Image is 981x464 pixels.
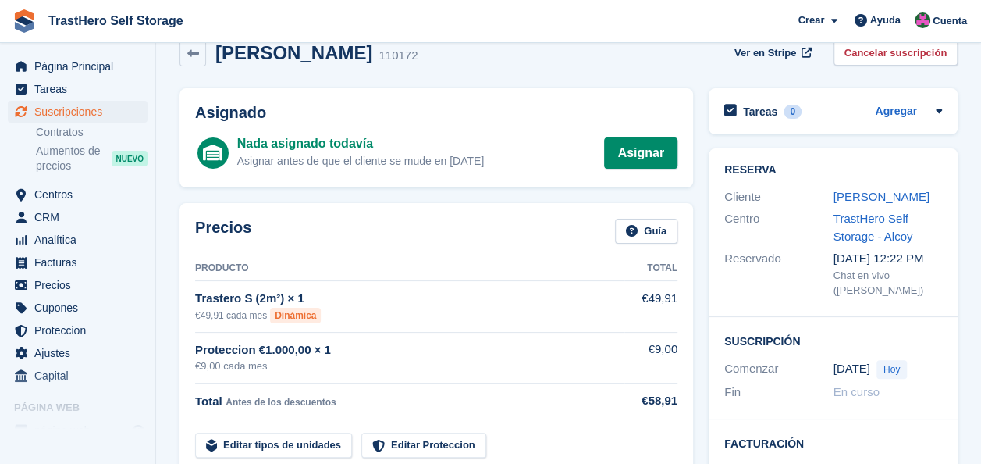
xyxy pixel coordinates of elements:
a: menu [8,274,148,296]
a: menu [8,365,148,387]
span: Analítica [34,229,128,251]
div: Fin [724,384,833,402]
time: 2025-09-24 23:00:00 UTC [833,360,870,378]
a: Aumentos de precios NUEVO [36,143,148,174]
div: [DATE] 12:22 PM [833,250,943,268]
span: Ajustes [34,342,128,364]
div: Cliente [724,188,833,206]
span: Cupones [34,297,128,319]
span: CRM [34,206,128,228]
span: Total [195,394,222,408]
span: Facturas [34,252,128,273]
a: menu [8,252,148,273]
div: Chat en vivo ([PERSON_NAME]) [833,268,943,298]
th: Total [624,256,677,281]
span: En curso [833,385,880,398]
span: Precios [34,274,128,296]
span: Centros [34,184,128,205]
td: €49,91 [624,281,677,332]
span: Hoy [876,360,907,379]
h2: Asignado [195,104,677,122]
a: menu [8,229,148,251]
a: menu [8,297,148,319]
a: Asignar [604,137,677,169]
div: €9,00 cada mes [195,359,624,374]
span: Ver en Stripe [734,45,796,61]
span: Página Principal [34,55,128,77]
a: menu [8,78,148,100]
h2: Tareas [743,105,777,119]
a: menu [8,342,148,364]
div: Comenzar [724,360,833,379]
a: TrastHero Self Storage [42,8,190,34]
h2: [PERSON_NAME] [215,42,372,63]
span: Crear [798,12,824,28]
div: €49,91 cada mes [195,308,624,323]
span: Aumentos de precios [36,144,112,173]
div: Reservado [724,250,833,298]
a: menu [8,184,148,205]
div: Proteccion €1.000,00 × 1 [195,341,624,359]
span: Capital [34,365,128,387]
h2: Suscripción [724,333,942,348]
h2: Facturación [724,435,942,451]
a: Cancelar suscripción [833,40,958,66]
div: 0 [784,105,802,119]
span: página web [34,419,128,441]
span: Ayuda [870,12,901,28]
img: stora-icon-8386f47178a22dfd0bd8f6a31ec36ba5ce8667c1dd55bd0f319d3a0aa187defe.svg [12,9,36,33]
span: Suscripciones [34,101,128,123]
th: Producto [195,256,624,281]
a: Editar tipos de unidades [195,433,352,459]
span: Página web [14,400,155,416]
img: Marua Grioui [915,12,930,28]
a: menu [8,101,148,123]
a: Ver en Stripe [728,40,815,66]
a: menu [8,55,148,77]
div: Centro [724,210,833,245]
a: TrastHero Self Storage - Alcoy [833,212,913,243]
a: menu [8,206,148,228]
div: NUEVO [112,151,148,166]
a: menú [8,419,148,441]
a: Vista previa de la tienda [129,421,148,440]
span: Antes de los descuentos [226,397,336,408]
div: Dinámica [270,308,321,323]
div: Asignar antes de que el cliente se mude en [DATE] [237,153,484,170]
h2: Precios [195,219,251,244]
span: Cuenta [933,13,967,29]
a: Contratos [36,125,148,140]
td: €9,00 [624,332,677,383]
a: Guía [615,219,677,244]
a: Agregar [875,103,917,121]
div: Trastero S (2m²) × 1 [195,290,624,308]
h2: Reserva [724,164,942,177]
span: Tareas [34,78,128,100]
a: menu [8,319,148,341]
span: Proteccion [34,319,128,341]
a: Editar Proteccion [361,433,486,459]
div: Nada asignado todavía [237,134,484,153]
div: 110172 [379,47,418,65]
div: €58,91 [624,392,677,410]
a: [PERSON_NAME] [833,190,929,203]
